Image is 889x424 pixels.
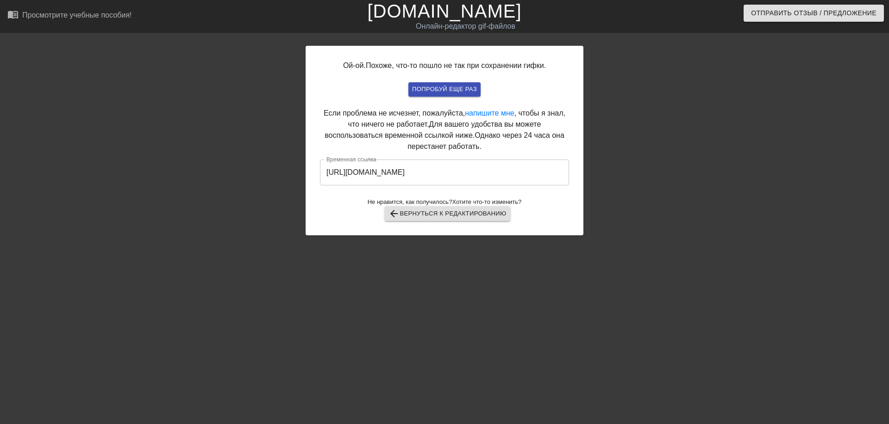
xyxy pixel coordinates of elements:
ya-tr-span: Онлайн-редактор gif-файлов [416,22,515,30]
ya-tr-span: Хотите что-то изменить? [452,198,521,205]
ya-tr-span: Вернуться к редактированию [400,209,506,219]
button: Отправить Отзыв / Предложение [744,5,884,22]
a: Просмотрите учебные пособия! [7,9,131,23]
ya-tr-span: menu_book_бук меню [7,9,75,20]
ya-tr-span: Если проблема не исчезнет, пожалуйста, [324,109,465,117]
button: попробуй еще раз [408,82,481,97]
ya-tr-span: попробуй еще раз [412,84,477,95]
ya-tr-span: Просмотрите учебные пособия! [22,11,131,19]
ya-tr-span: Для вашего удобства вы можете воспользоваться временной ссылкой ниже. [325,120,541,139]
ya-tr-span: Похоже, что-то пошло не так при сохранении гифки. [366,61,546,69]
button: Вернуться к редактированию [385,206,510,221]
ya-tr-span: Отправить Отзыв / Предложение [751,7,876,19]
ya-tr-span: Однако через 24 часа она перестанет работать. [407,131,564,150]
ya-tr-span: Не нравится, как получилось? [368,198,452,205]
a: напишите мне [465,109,514,117]
ya-tr-span: arrow_back [388,208,400,219]
ya-tr-span: , чтобы я знал, что ничего не работает. [348,109,565,128]
ya-tr-span: Ой-ой. [343,61,366,69]
a: [DOMAIN_NAME] [367,1,521,21]
input: голый [320,160,569,185]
